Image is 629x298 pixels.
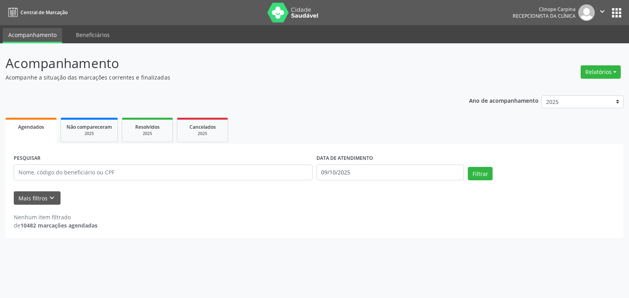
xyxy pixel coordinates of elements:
div: 2025 [128,131,167,137]
span: Resolvidos [135,124,160,130]
a: Beneficiários [70,28,115,42]
img: img [578,4,595,21]
button:  [595,4,610,21]
span: Agendados [18,124,44,130]
button: Mais filtroskeyboard_arrow_down [14,191,61,205]
span: Não compareceram [66,124,112,130]
i: keyboard_arrow_down [48,194,56,202]
input: Selecione um intervalo [316,165,464,180]
span: Cancelados [189,124,216,130]
input: Nome, código do beneficiário ou CPF [14,165,313,180]
div: Nenhum item filtrado [14,213,97,221]
strong: 10482 marcações agendadas [20,222,97,229]
p: Acompanhe a situação das marcações correntes e finalizadas [6,73,438,81]
a: Central de Marcação [6,6,68,19]
button: apps [610,6,623,20]
span: Recepcionista da clínica [513,13,576,19]
p: Acompanhamento [6,54,438,73]
button: Filtrar [468,167,493,180]
span: Central de Marcação [20,9,68,16]
a: Acompanhamento [3,28,62,43]
div: 2025 [66,131,112,137]
div: de [14,221,97,230]
div: Clinope Carpina [513,6,576,13]
i:  [598,7,607,16]
p: Ano de acompanhamento [469,95,539,105]
label: DATA DE ATENDIMENTO [316,152,373,165]
label: PESQUISAR [14,152,40,165]
div: 2025 [183,131,222,137]
button: Relatórios [581,65,621,79]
